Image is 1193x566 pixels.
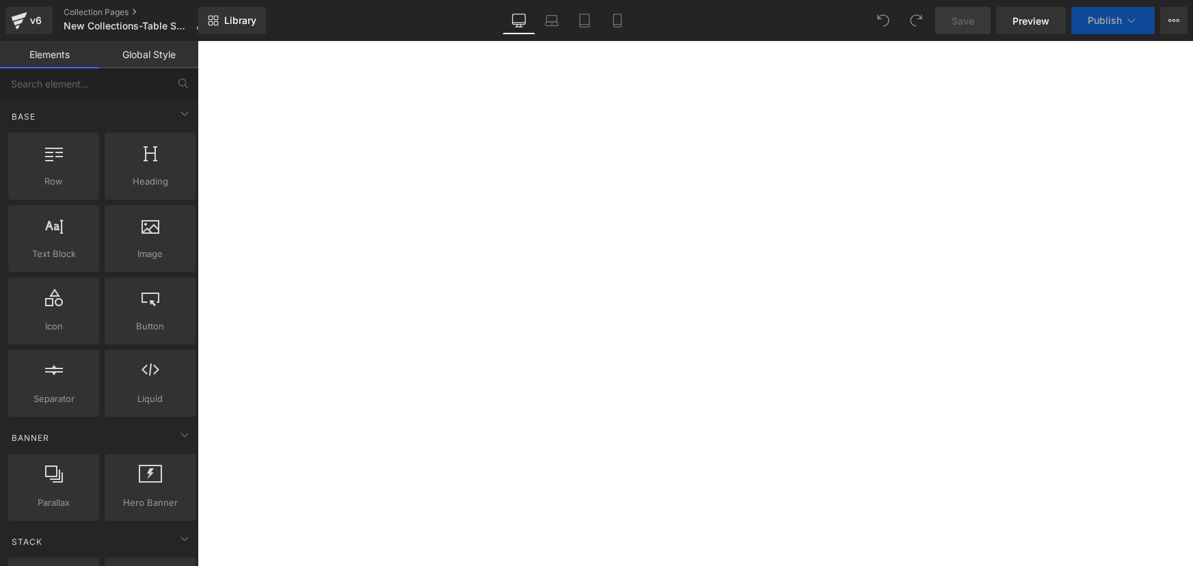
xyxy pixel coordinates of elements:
[99,41,198,68] a: Global Style
[502,7,535,34] a: Desktop
[568,7,601,34] a: Tablet
[109,496,191,510] span: Hero Banner
[224,14,256,27] span: Library
[1013,14,1049,28] span: Preview
[952,14,974,28] span: Save
[12,247,95,261] span: Text Block
[64,7,216,18] a: Collection Pages
[601,7,634,34] a: Mobile
[5,7,53,34] a: v6
[12,496,95,510] span: Parallax
[109,319,191,334] span: Button
[902,7,930,34] button: Redo
[1071,7,1155,34] button: Publish
[12,392,95,406] span: Separator
[109,247,191,261] span: Image
[27,12,44,29] div: v6
[12,174,95,189] span: Row
[109,174,191,189] span: Heading
[64,21,190,31] span: New Collections-Table Saws
[1088,15,1122,26] span: Publish
[1160,7,1188,34] button: More
[996,7,1066,34] a: Preview
[535,7,568,34] a: Laptop
[870,7,897,34] button: Undo
[10,110,37,123] span: Base
[10,535,44,548] span: Stack
[109,392,191,406] span: Liquid
[12,319,95,334] span: Icon
[10,431,51,444] span: Banner
[198,7,266,34] a: New Library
